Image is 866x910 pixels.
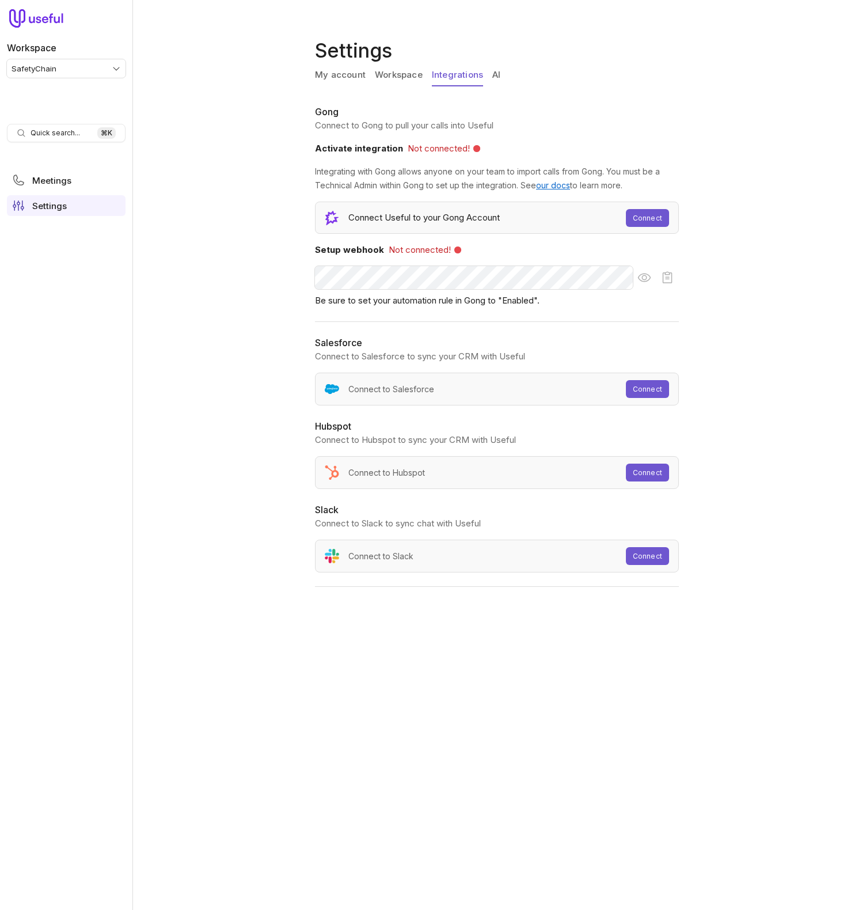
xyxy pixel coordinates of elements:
span: Connect Useful to your Gong Account [348,211,500,225]
button: Connect [626,547,669,565]
button: Connect [626,380,669,398]
a: Meetings [7,170,126,191]
span: Connect to Slack [348,549,413,563]
span: Connect to Salesforce [348,382,434,396]
kbd: ⌘ K [97,127,116,139]
a: Settings [7,195,126,216]
a: Integrations [432,65,483,86]
button: Copy webhook URL to clipboard [656,266,679,289]
h2: Hubspot [315,419,679,433]
p: Connect to Hubspot to sync your CRM with Useful [315,433,679,447]
div: Be sure to set your automation rule in Gong to "Enabled". [315,294,679,308]
span: Not connected! [408,142,470,156]
span: Not connected! [389,243,451,257]
a: our docs [536,180,570,190]
p: Connect to Gong to pull your calls into Useful [315,119,679,132]
a: My account [315,65,366,86]
p: Integrating with Gong allows anyone on your team to import calls from Gong. You must be a Technic... [315,165,679,192]
span: Quick search... [31,128,80,138]
h2: Salesforce [315,336,679,350]
p: Connect to Slack to sync chat with Useful [315,517,679,530]
span: Meetings [32,176,71,185]
h1: Settings [315,37,683,65]
button: Show webhook URL [633,266,656,289]
span: Connect to Hubspot [348,466,425,480]
span: Activate integration [315,143,403,154]
a: Workspace [375,65,423,86]
p: Connect to Salesforce to sync your CRM with Useful [315,350,679,363]
label: Workspace [7,41,56,55]
h2: Gong [315,105,679,119]
button: Connect [626,464,669,481]
a: Connect [626,209,669,227]
a: AI [492,65,500,86]
h2: Slack [315,503,679,517]
span: Settings [32,202,67,210]
span: Setup webhook [315,244,384,255]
